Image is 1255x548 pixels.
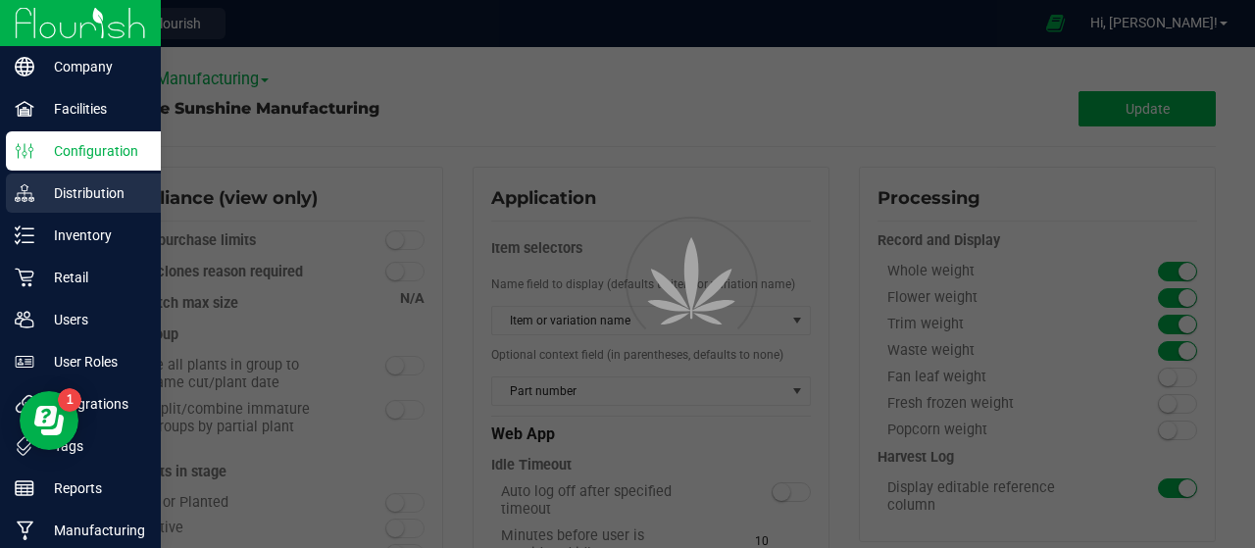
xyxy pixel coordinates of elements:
[15,268,34,287] inline-svg: Retail
[15,141,34,161] inline-svg: Configuration
[15,436,34,456] inline-svg: Tags
[34,97,152,121] p: Facilities
[34,392,152,416] p: Integrations
[58,388,81,412] iframe: Resource center unread badge
[15,310,34,329] inline-svg: Users
[15,57,34,76] inline-svg: Company
[34,139,152,163] p: Configuration
[34,55,152,78] p: Company
[20,391,78,450] iframe: Resource center
[34,476,152,500] p: Reports
[15,394,34,414] inline-svg: Integrations
[15,99,34,119] inline-svg: Facilities
[34,224,152,247] p: Inventory
[34,519,152,542] p: Manufacturing
[34,434,152,458] p: Tags
[34,308,152,331] p: Users
[15,183,34,203] inline-svg: Distribution
[15,521,34,540] inline-svg: Manufacturing
[15,478,34,498] inline-svg: Reports
[34,350,152,374] p: User Roles
[15,225,34,245] inline-svg: Inventory
[34,181,152,205] p: Distribution
[15,352,34,372] inline-svg: User Roles
[34,266,152,289] p: Retail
